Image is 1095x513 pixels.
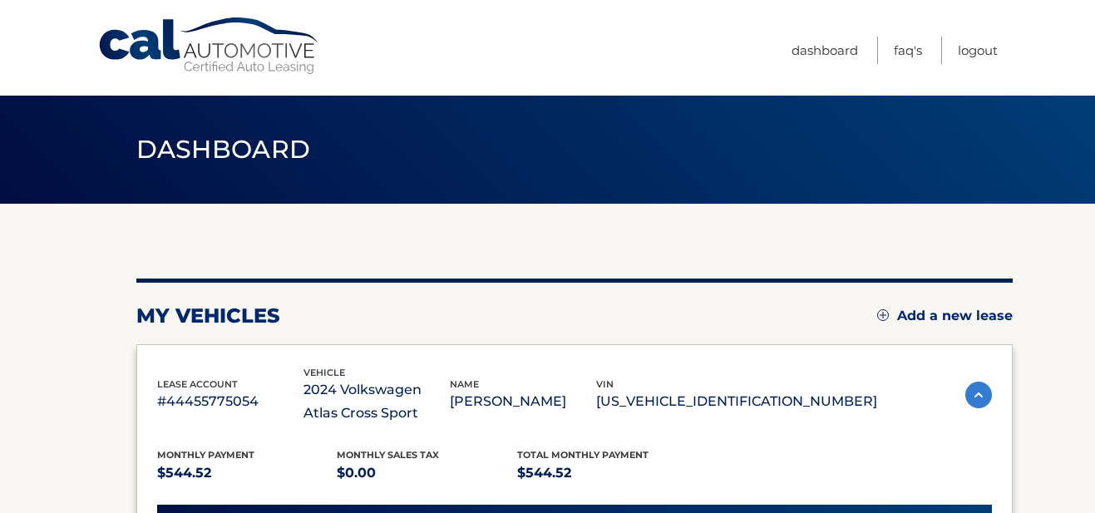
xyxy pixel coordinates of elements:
[337,449,439,461] span: Monthly sales Tax
[157,449,254,461] span: Monthly Payment
[894,37,922,64] a: FAQ's
[157,461,338,485] p: $544.52
[157,378,238,390] span: lease account
[303,378,450,425] p: 2024 Volkswagen Atlas Cross Sport
[877,309,889,321] img: add.svg
[337,461,517,485] p: $0.00
[792,37,858,64] a: Dashboard
[303,367,345,378] span: vehicle
[136,134,311,165] span: Dashboard
[97,17,322,76] a: Cal Automotive
[517,461,698,485] p: $544.52
[596,378,614,390] span: vin
[517,449,649,461] span: Total Monthly Payment
[877,308,1013,324] a: Add a new lease
[450,378,479,390] span: name
[596,390,877,413] p: [US_VEHICLE_IDENTIFICATION_NUMBER]
[450,390,596,413] p: [PERSON_NAME]
[965,382,992,408] img: accordion-active.svg
[958,37,998,64] a: Logout
[136,303,280,328] h2: my vehicles
[157,390,303,413] p: #44455775054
